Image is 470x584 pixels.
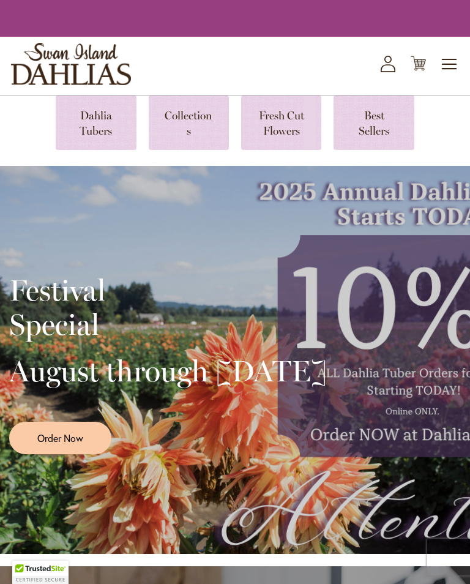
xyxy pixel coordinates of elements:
[9,273,327,342] h2: Festival Special
[37,431,83,445] span: Order Now
[9,354,327,388] h2: August through [DATE]
[11,43,131,85] a: store logo
[9,422,111,454] a: Order Now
